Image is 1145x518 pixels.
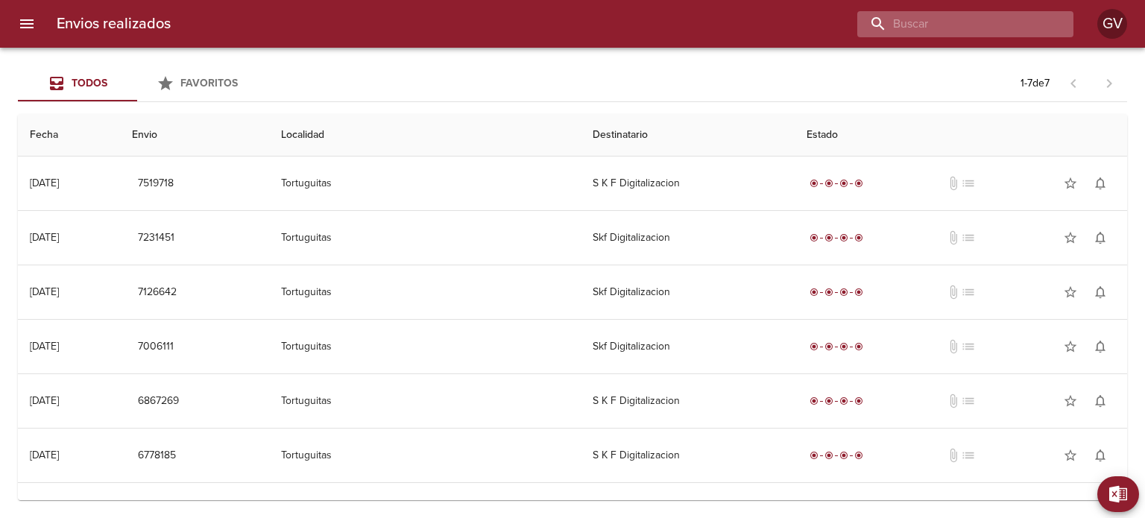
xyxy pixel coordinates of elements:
[810,179,818,188] span: radio_button_checked
[132,170,180,198] button: 7519718
[807,448,866,463] div: Entregado
[1056,168,1085,198] button: Agregar a favoritos
[854,179,863,188] span: radio_button_checked
[839,233,848,242] span: radio_button_checked
[839,342,848,351] span: radio_button_checked
[1056,223,1085,253] button: Agregar a favoritos
[1097,476,1139,512] button: Exportar Excel
[269,114,581,157] th: Localidad
[824,342,833,351] span: radio_button_checked
[1085,223,1115,253] button: Activar notificaciones
[854,397,863,405] span: radio_button_checked
[581,374,795,428] td: S K F Digitalizacion
[30,449,59,461] div: [DATE]
[807,339,866,354] div: Entregado
[961,339,976,354] span: No tiene pedido asociado
[810,288,818,297] span: radio_button_checked
[810,451,818,460] span: radio_button_checked
[854,288,863,297] span: radio_button_checked
[946,394,961,408] span: No tiene documentos adjuntos
[269,157,581,210] td: Tortuguitas
[854,451,863,460] span: radio_button_checked
[961,394,976,408] span: No tiene pedido asociado
[1085,168,1115,198] button: Activar notificaciones
[269,211,581,265] td: Tortuguitas
[18,66,256,101] div: Tabs Envios
[961,448,976,463] span: No tiene pedido asociado
[946,339,961,354] span: No tiene documentos adjuntos
[795,114,1127,157] th: Estado
[138,392,179,411] span: 6867269
[132,333,180,361] button: 7006111
[1063,230,1078,245] span: star_border
[132,279,183,306] button: 7126642
[946,448,961,463] span: No tiene documentos adjuntos
[581,114,795,157] th: Destinatario
[824,397,833,405] span: radio_button_checked
[946,285,961,300] span: No tiene documentos adjuntos
[1093,176,1108,191] span: notifications_none
[72,77,107,89] span: Todos
[1085,332,1115,361] button: Activar notificaciones
[132,224,180,252] button: 7231451
[1093,230,1108,245] span: notifications_none
[18,114,120,157] th: Fecha
[824,451,833,460] span: radio_button_checked
[807,176,866,191] div: Entregado
[581,429,795,482] td: S K F Digitalizacion
[9,6,45,42] button: menu
[132,442,182,470] button: 6778185
[946,176,961,191] span: No tiene documentos adjuntos
[1093,448,1108,463] span: notifications_none
[946,230,961,245] span: No tiene documentos adjuntos
[824,233,833,242] span: radio_button_checked
[138,283,177,302] span: 7126642
[961,176,976,191] span: No tiene pedido asociado
[57,12,171,36] h6: Envios realizados
[269,265,581,319] td: Tortuguitas
[1063,285,1078,300] span: star_border
[810,397,818,405] span: radio_button_checked
[1093,285,1108,300] span: notifications_none
[1056,386,1085,416] button: Agregar a favoritos
[824,288,833,297] span: radio_button_checked
[30,285,59,298] div: [DATE]
[1097,9,1127,39] div: GV
[30,231,59,244] div: [DATE]
[581,265,795,319] td: Skf Digitalizacion
[810,233,818,242] span: radio_button_checked
[1093,339,1108,354] span: notifications_none
[1091,66,1127,101] span: Pagina siguiente
[839,179,848,188] span: radio_button_checked
[30,340,59,353] div: [DATE]
[839,288,848,297] span: radio_button_checked
[120,114,269,157] th: Envio
[961,230,976,245] span: No tiene pedido asociado
[581,211,795,265] td: Skf Digitalizacion
[1021,76,1050,91] p: 1 - 7 de 7
[1085,277,1115,307] button: Activar notificaciones
[961,285,976,300] span: No tiene pedido asociado
[138,174,174,193] span: 7519718
[269,374,581,428] td: Tortuguitas
[1093,394,1108,408] span: notifications_none
[1056,440,1085,470] button: Agregar a favoritos
[824,179,833,188] span: radio_button_checked
[180,77,238,89] span: Favoritos
[581,157,795,210] td: S K F Digitalizacion
[269,320,581,373] td: Tortuguitas
[857,11,1048,37] input: buscar
[1085,386,1115,416] button: Activar notificaciones
[581,320,795,373] td: Skf Digitalizacion
[839,397,848,405] span: radio_button_checked
[30,394,59,407] div: [DATE]
[807,230,866,245] div: Entregado
[1063,394,1078,408] span: star_border
[138,338,174,356] span: 7006111
[1063,339,1078,354] span: star_border
[1085,440,1115,470] button: Activar notificaciones
[807,394,866,408] div: Entregado
[1056,332,1085,361] button: Agregar a favoritos
[854,342,863,351] span: radio_button_checked
[1056,75,1091,90] span: Pagina anterior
